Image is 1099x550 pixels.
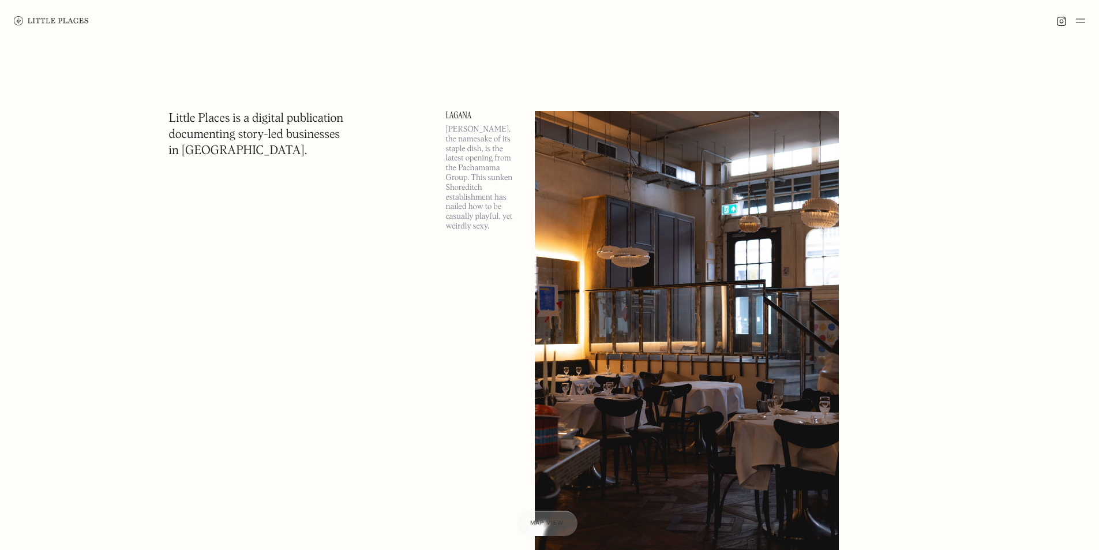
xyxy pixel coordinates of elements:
a: Lagana [446,111,521,120]
span: Map view [530,520,564,526]
a: Map view [516,511,577,536]
h1: Little Places is a digital publication documenting story-led businesses in [GEOGRAPHIC_DATA]. [169,111,344,159]
p: [PERSON_NAME], the namesake of its staple dish, is the latest opening from the Pachamama Group. T... [446,125,521,231]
